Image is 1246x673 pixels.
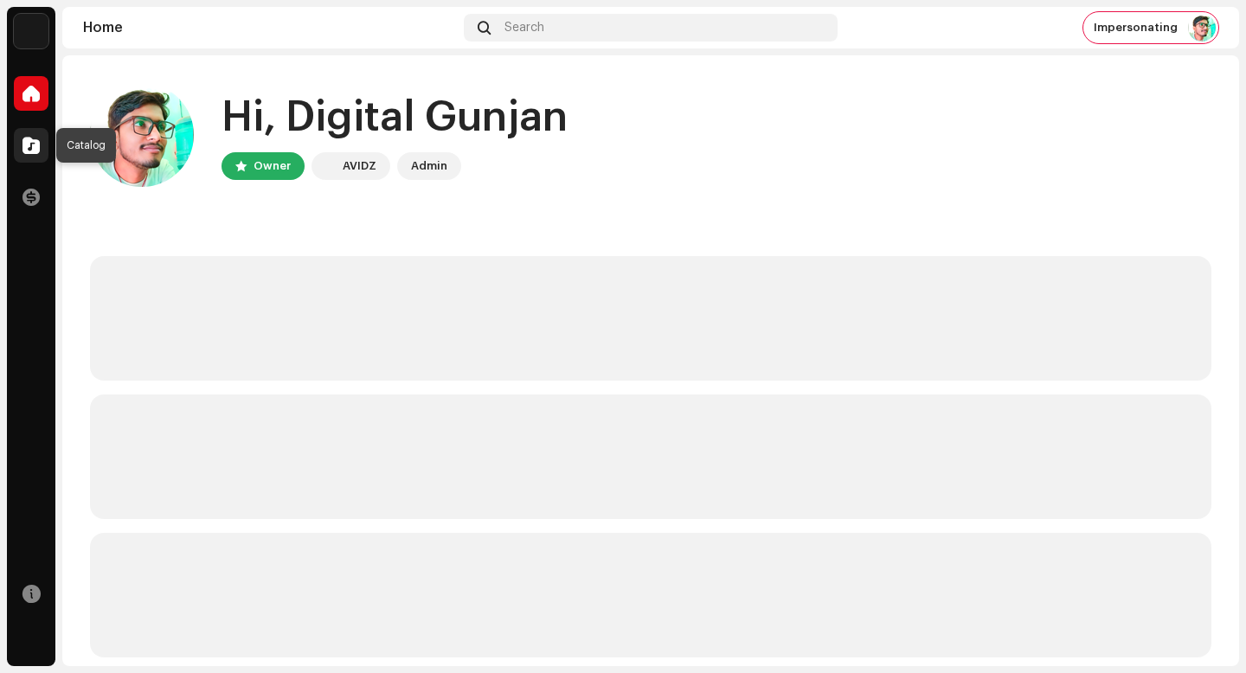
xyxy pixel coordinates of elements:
[254,156,291,176] div: Owner
[411,156,447,176] div: Admin
[1094,21,1178,35] span: Impersonating
[504,21,544,35] span: Search
[1188,14,1216,42] img: 6da3687d-9be0-4182-b505-3260e6e54da3
[222,90,568,145] div: Hi, Digital Gunjan
[90,83,194,187] img: 6da3687d-9be0-4182-b505-3260e6e54da3
[315,156,336,176] img: 10d72f0b-d06a-424f-aeaa-9c9f537e57b6
[14,14,48,48] img: 10d72f0b-d06a-424f-aeaa-9c9f537e57b6
[343,156,376,176] div: AVIDZ
[83,21,457,35] div: Home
